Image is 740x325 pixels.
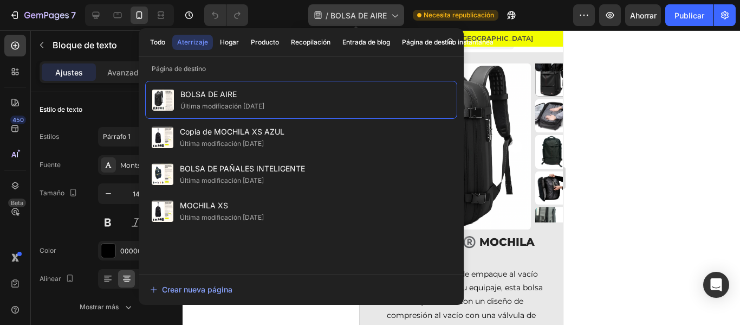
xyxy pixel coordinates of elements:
h1: BACKPACK BAG®️ MOCHILA PARA VIAJE [8,203,195,234]
button: Párrafo 1 [98,127,174,146]
button: 7 [4,4,81,26]
button: Carousel Next Arrow [150,110,163,123]
font: Página de destino instantánea [402,38,494,46]
button: Crear nueva página [150,279,453,301]
font: Última modificación [DATE] [180,102,264,110]
font: Producto [251,38,279,46]
font: Fuente [40,161,61,169]
font: Estilo de texto [40,105,82,113]
button: Mostrar más [40,297,174,317]
font: Avanzado [107,68,143,77]
font: Última modificación [DATE] [180,139,264,148]
font: Publicar [674,11,704,20]
font: 7 [71,10,76,21]
div: Abrir Intercom Messenger [703,272,729,298]
button: Recopilación [286,35,335,50]
font: Todo [150,38,165,46]
font: Copia de MOCHILA XS AZUL [180,127,284,136]
font: Ahorrar [630,11,657,20]
h2: ENVÍO GRATIS A TODO [GEOGRAPHIC_DATA] [21,3,174,14]
font: Color [40,246,56,254]
font: / [326,11,328,20]
font: Alinear [40,275,61,283]
font: Aterrizaje [177,38,208,46]
font: Bloque de texto [53,40,117,50]
font: Crear nueva página [162,285,232,294]
button: Ahorrar [625,4,661,26]
font: Beta [11,199,23,207]
font: BOLSA DE AIRE [330,11,387,20]
button: Producto [246,35,284,50]
font: Tamaño [40,189,64,197]
font: Página de destino [152,65,206,73]
font: Entrada de blog [342,38,390,46]
button: Publicar [665,4,713,26]
font: Párrafo 1 [103,132,131,141]
font: Ajustes [55,68,83,77]
button: Aterrizaje [172,35,213,50]
font: 000000 [120,247,146,255]
button: Hogar [215,35,244,50]
font: Última modificación [DATE] [180,213,264,221]
font: Mostrar más [80,303,119,311]
font: Estilos [40,132,59,141]
font: Última modificación [DATE] [180,176,264,184]
font: MOCHILA XS [180,201,228,210]
font: Recopilación [291,38,330,46]
div: Deshacer/Rehacer [204,4,248,26]
font: Necesita republicación [424,11,494,19]
button: Entrada de blog [337,35,395,50]
font: 450 [12,116,24,124]
font: BOLSA DE PAÑALES INTELIGENTE [180,164,305,173]
p: Bloque de texto [53,39,145,52]
font: BOLSA DE AIRE [180,90,237,99]
font: Hogar [220,38,239,46]
button: Página de destino instantánea [397,35,498,50]
button: Todo [145,35,170,50]
font: Montserrat [120,161,157,169]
